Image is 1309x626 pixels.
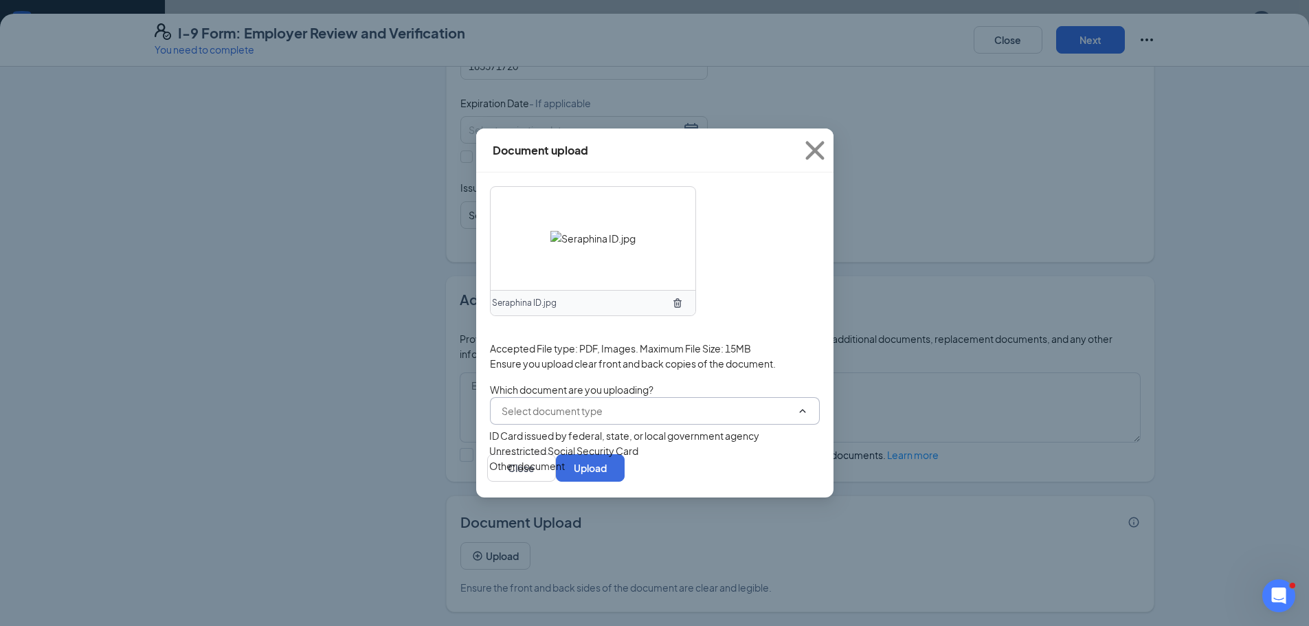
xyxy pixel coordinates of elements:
[490,341,751,356] span: Accepted File type: PDF, Images. Maximum File Size: 15MB
[493,143,588,158] div: Document upload
[490,382,820,397] span: Which document are you uploading?
[489,458,565,473] div: Other document
[1262,579,1295,612] iframe: Intercom live chat
[502,403,792,418] input: Select document type
[490,356,776,371] span: Ensure you upload clear front and back copies of the document.
[489,428,759,443] div: ID Card issued by federal, state, or local government agency
[672,298,683,309] svg: TrashOutline
[796,128,833,172] button: Close
[550,231,636,246] img: Seraphina ID.jpg
[797,405,808,416] svg: ChevronUp
[796,132,833,169] svg: Cross
[667,292,689,314] button: TrashOutline
[492,297,557,310] span: Seraphina ID.jpg
[489,443,638,458] div: Unrestricted Social Security Card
